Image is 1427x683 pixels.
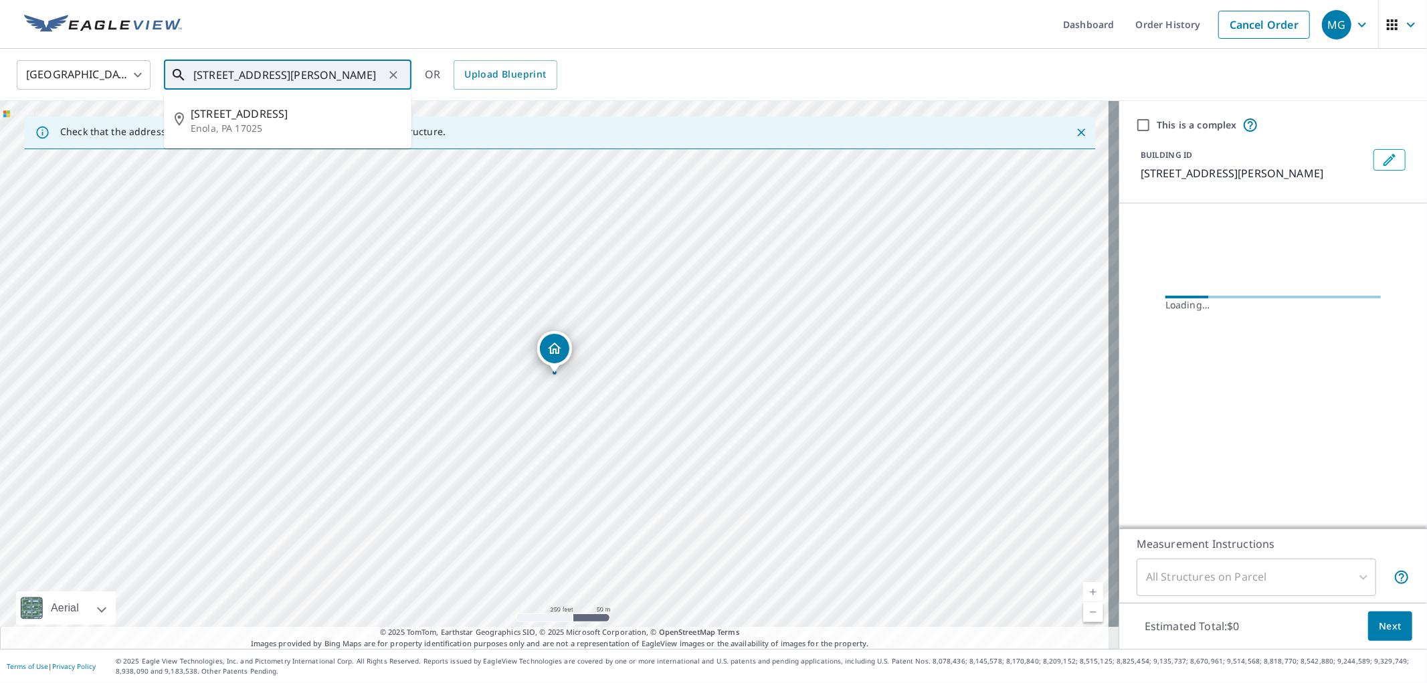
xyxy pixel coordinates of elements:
a: OpenStreetMap [659,627,715,637]
p: | [7,662,96,670]
div: [GEOGRAPHIC_DATA] [17,56,151,94]
span: © 2025 TomTom, Earthstar Geographics SIO, © 2025 Microsoft Corporation, © [380,627,739,638]
span: Upload Blueprint [464,66,546,83]
div: Dropped pin, building 1, Residential property, 4955 Woodland Dr Enola, PA 17025 [537,331,572,373]
p: Check that the address is accurate, then drag the marker over the correct structure. [60,126,446,138]
p: BUILDING ID [1141,149,1192,161]
p: © 2025 Eagle View Technologies, Inc. and Pictometry International Corp. All Rights Reserved. Repo... [116,656,1420,676]
div: All Structures on Parcel [1137,559,1376,596]
a: Privacy Policy [52,662,96,671]
a: Terms [717,627,739,637]
input: Search by address or latitude-longitude [193,56,384,94]
p: [STREET_ADDRESS][PERSON_NAME] [1141,165,1368,181]
a: Cancel Order [1218,11,1310,39]
div: Aerial [47,591,83,625]
button: Close [1072,124,1090,141]
a: Current Level 17, Zoom In [1083,582,1103,602]
img: EV Logo [24,15,182,35]
p: Enola, PA 17025 [191,122,401,135]
label: This is a complex [1157,118,1237,132]
button: Clear [384,66,403,84]
a: Terms of Use [7,662,48,671]
p: Estimated Total: $0 [1134,611,1250,641]
span: Next [1379,618,1402,635]
span: [STREET_ADDRESS] [191,106,401,122]
a: Upload Blueprint [454,60,557,90]
div: OR [425,60,557,90]
p: Measurement Instructions [1137,536,1410,552]
div: Aerial [16,591,116,625]
button: Edit building 1 [1373,149,1406,171]
span: Your report will include each building or structure inside the parcel boundary. In some cases, du... [1394,569,1410,585]
a: Current Level 17, Zoom Out [1083,602,1103,622]
div: MG [1322,10,1351,39]
button: Next [1368,611,1412,642]
div: Loading… [1165,298,1381,312]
